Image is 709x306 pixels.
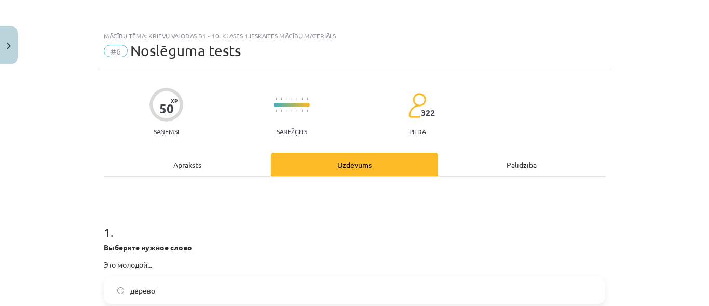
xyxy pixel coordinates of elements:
div: Apraksts [104,153,271,176]
span: XP [171,98,178,103]
img: students-c634bb4e5e11cddfef0936a35e636f08e4e9abd3cc4e673bd6f9a4125e45ecb1.svg [408,92,426,118]
img: icon-short-line-57e1e144782c952c97e751825c79c345078a6d821885a25fce030b3d8c18986b.svg [291,110,292,112]
img: icon-short-line-57e1e144782c952c97e751825c79c345078a6d821885a25fce030b3d8c18986b.svg [276,110,277,112]
img: icon-short-line-57e1e144782c952c97e751825c79c345078a6d821885a25fce030b3d8c18986b.svg [286,98,287,100]
div: 50 [159,101,174,116]
img: icon-short-line-57e1e144782c952c97e751825c79c345078a6d821885a25fce030b3d8c18986b.svg [281,110,282,112]
img: icon-short-line-57e1e144782c952c97e751825c79c345078a6d821885a25fce030b3d8c18986b.svg [307,110,308,112]
img: icon-short-line-57e1e144782c952c97e751825c79c345078a6d821885a25fce030b3d8c18986b.svg [307,98,308,100]
p: Это молодой... [104,259,605,270]
span: 322 [421,108,435,117]
img: icon-short-line-57e1e144782c952c97e751825c79c345078a6d821885a25fce030b3d8c18986b.svg [296,110,297,112]
img: icon-short-line-57e1e144782c952c97e751825c79c345078a6d821885a25fce030b3d8c18986b.svg [302,110,303,112]
div: Mācību tēma: Krievu valodas b1 - 10. klases 1.ieskaites mācību materiāls [104,32,605,39]
span: дерево [130,285,155,296]
h1: 1 . [104,207,605,239]
img: icon-short-line-57e1e144782c952c97e751825c79c345078a6d821885a25fce030b3d8c18986b.svg [291,98,292,100]
img: icon-short-line-57e1e144782c952c97e751825c79c345078a6d821885a25fce030b3d8c18986b.svg [296,98,297,100]
strong: Выберите нужное слово [104,243,192,252]
img: icon-short-line-57e1e144782c952c97e751825c79c345078a6d821885a25fce030b3d8c18986b.svg [302,98,303,100]
p: pilda [409,128,426,135]
img: icon-short-line-57e1e144782c952c97e751825c79c345078a6d821885a25fce030b3d8c18986b.svg [276,98,277,100]
img: icon-close-lesson-0947bae3869378f0d4975bcd49f059093ad1ed9edebbc8119c70593378902aed.svg [7,43,11,49]
img: icon-short-line-57e1e144782c952c97e751825c79c345078a6d821885a25fce030b3d8c18986b.svg [281,98,282,100]
img: icon-short-line-57e1e144782c952c97e751825c79c345078a6d821885a25fce030b3d8c18986b.svg [286,110,287,112]
p: Saņemsi [149,128,183,135]
div: Palīdzība [438,153,605,176]
input: дерево [117,287,124,294]
span: #6 [104,45,128,57]
p: Sarežģīts [277,128,307,135]
div: Uzdevums [271,153,438,176]
span: Noslēguma tests [130,42,241,59]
